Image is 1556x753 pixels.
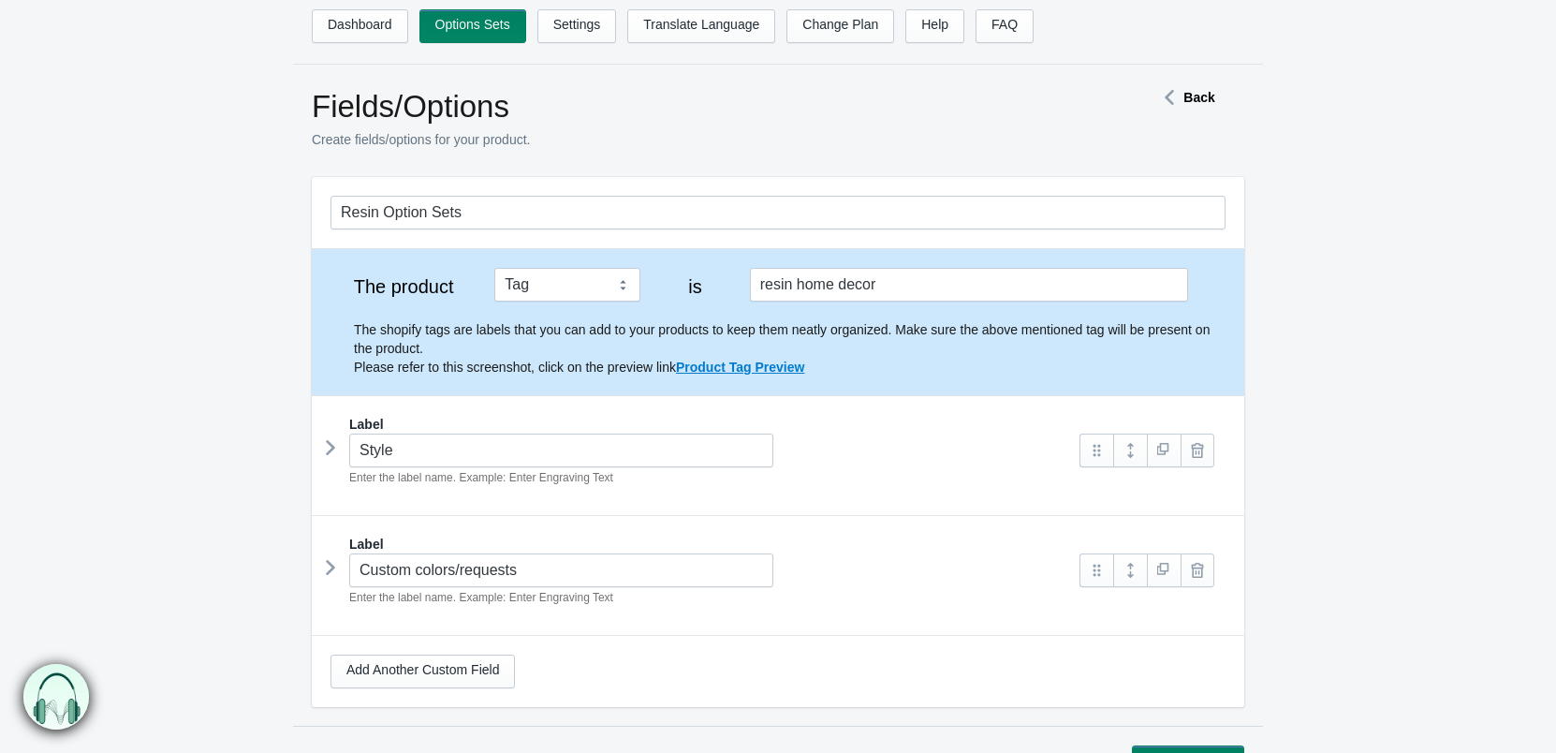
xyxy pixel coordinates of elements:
[537,9,617,43] a: Settings
[330,277,477,296] label: The product
[1155,90,1214,105] a: Back
[1183,90,1214,105] strong: Back
[349,591,613,604] em: Enter the label name. Example: Enter Engraving Text
[349,471,613,484] em: Enter the label name. Example: Enter Engraving Text
[905,9,964,43] a: Help
[23,664,89,730] img: bxm.png
[659,277,732,296] label: is
[786,9,894,43] a: Change Plan
[312,9,408,43] a: Dashboard
[312,88,1089,125] h1: Fields/Options
[349,415,384,434] label: Label
[312,130,1089,149] p: Create fields/options for your product.
[354,320,1226,376] p: The shopify tags are labels that you can add to your products to keep them neatly organized. Make...
[976,9,1034,43] a: FAQ
[419,9,526,43] a: Options Sets
[676,360,804,375] a: Product Tag Preview
[349,535,384,554] label: Label
[330,655,515,688] a: Add Another Custom Field
[627,9,775,43] a: Translate Language
[330,196,1226,229] input: General Options Set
